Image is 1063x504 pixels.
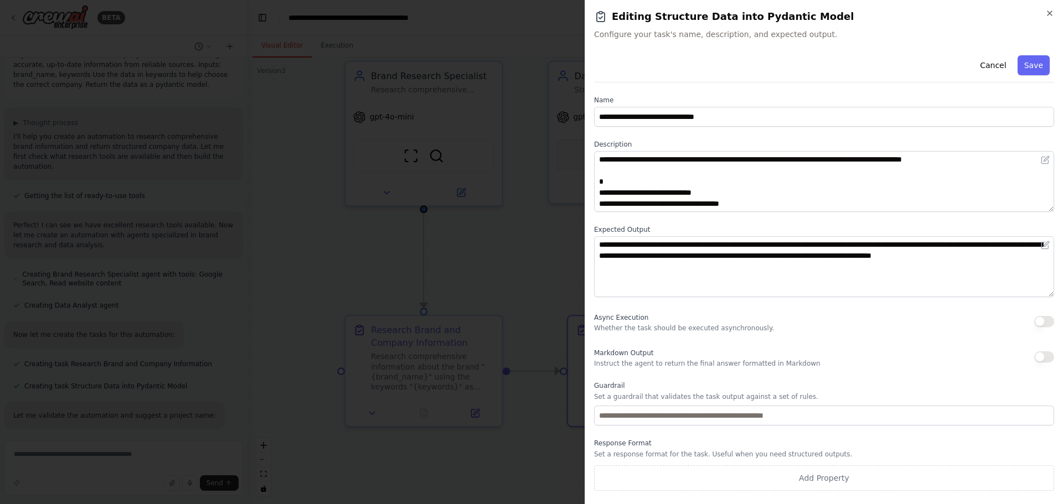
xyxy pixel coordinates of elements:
p: Whether the task should be executed asynchronously. [594,324,774,332]
span: Async Execution [594,314,648,321]
span: Markdown Output [594,349,653,357]
h2: Editing Structure Data into Pydantic Model [594,9,1054,24]
p: Instruct the agent to return the final answer formatted in Markdown [594,359,821,368]
button: Open in editor [1039,238,1052,252]
button: Open in editor [1039,153,1052,167]
label: Guardrail [594,381,1054,390]
label: Description [594,140,1054,149]
p: Set a response format for the task. Useful when you need structured outputs. [594,450,1054,459]
button: Cancel [973,55,1013,75]
button: Add Property [594,465,1054,491]
label: Response Format [594,439,1054,448]
p: Set a guardrail that validates the task output against a set of rules. [594,392,1054,401]
label: Expected Output [594,225,1054,234]
label: Name [594,96,1054,105]
span: Configure your task's name, description, and expected output. [594,29,1054,40]
button: Save [1018,55,1050,75]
